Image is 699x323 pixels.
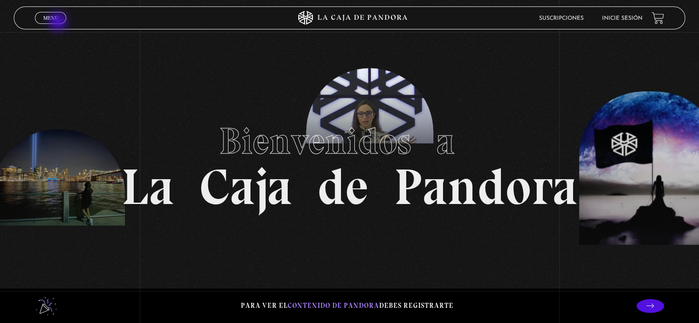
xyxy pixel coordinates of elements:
span: Menu [43,15,58,21]
a: Inicie sesión [602,16,642,21]
a: View your shopping cart [652,12,664,24]
span: Bienvenidos a [219,119,480,163]
a: Suscripciones [539,16,584,21]
span: Cerrar [40,23,62,29]
span: contenido de Pandora [288,301,379,310]
h1: La Caja de Pandora [121,111,578,212]
p: Para ver el debes registrarte [241,300,454,312]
